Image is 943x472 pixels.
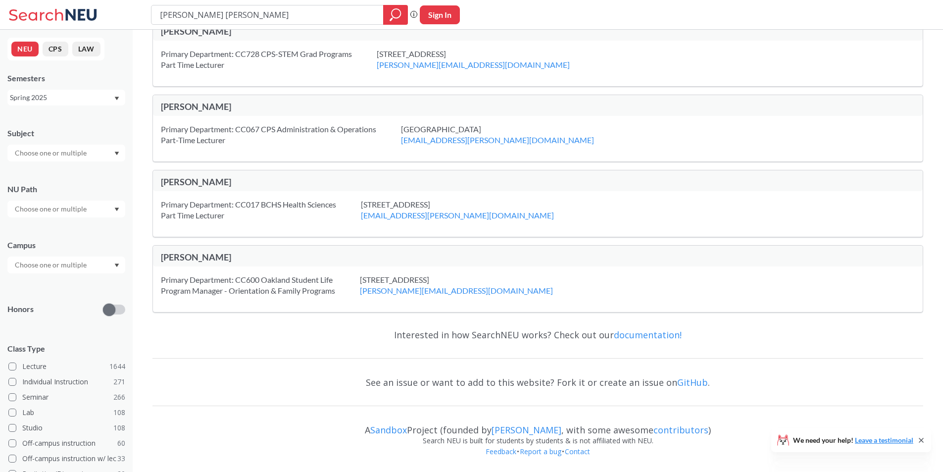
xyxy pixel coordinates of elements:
div: NU Path [7,184,125,195]
input: Class, professor, course number, "phrase" [159,6,376,23]
svg: Dropdown arrow [114,97,119,101]
span: 108 [113,422,125,433]
div: Semesters [7,73,125,84]
a: Report a bug [519,447,562,456]
div: magnifying glass [383,5,408,25]
span: 271 [113,376,125,387]
div: [STREET_ADDRESS] [377,49,595,70]
div: See an issue or want to add to this website? Fork it or create an issue on . [152,368,923,397]
div: Primary Department: CC017 BCHS Health Sciences Part Time Lecturer [161,199,361,221]
span: 33 [117,453,125,464]
label: Seminar [8,391,125,404]
a: documentation! [614,329,682,341]
div: Search NEU is built for students by students & is not affiliated with NEU. [152,435,923,446]
a: [PERSON_NAME] [492,424,561,436]
span: We need your help! [793,437,913,444]
label: Individual Instruction [8,375,125,388]
a: Feedback [485,447,517,456]
svg: Dropdown arrow [114,152,119,156]
a: [PERSON_NAME][EMAIL_ADDRESS][DOMAIN_NAME] [377,60,570,69]
a: Leave a testimonial [855,436,913,444]
a: [EMAIL_ADDRESS][PERSON_NAME][DOMAIN_NAME] [361,210,554,220]
div: Primary Department: CC728 CPS-STEM Grad Programs Part Time Lecturer [161,49,377,70]
svg: Dropdown arrow [114,208,119,211]
input: Choose one or multiple [10,147,93,159]
a: Contact [564,447,591,456]
a: contributors [653,424,708,436]
input: Choose one or multiple [10,259,93,271]
div: Subject [7,128,125,139]
div: [PERSON_NAME] [161,176,538,187]
div: [STREET_ADDRESS] [360,274,578,296]
button: CPS [43,42,68,56]
span: 1644 [109,361,125,372]
div: [PERSON_NAME] [161,252,538,262]
label: Off-campus instruction w/ lec [8,452,125,465]
div: [PERSON_NAME] [161,26,538,37]
div: Dropdown arrow [7,257,125,273]
button: Sign In [420,5,460,24]
label: Lecture [8,360,125,373]
div: Spring 2025Dropdown arrow [7,90,125,105]
div: [GEOGRAPHIC_DATA] [401,124,619,146]
label: Lab [8,406,125,419]
span: 60 [117,438,125,449]
div: A Project (founded by , with some awesome ) [152,416,923,435]
div: Spring 2025 [10,92,113,103]
div: [PERSON_NAME] [161,101,538,112]
p: Honors [7,304,34,315]
a: [EMAIL_ADDRESS][PERSON_NAME][DOMAIN_NAME] [401,135,594,145]
div: Primary Department: CC067 CPS Administration & Operations Part-Time Lecturer [161,124,401,146]
div: Primary Department: CC600 Oakland Student Life Program Manager - Orientation & Family Programs [161,274,360,296]
svg: magnifying glass [390,8,401,22]
div: [STREET_ADDRESS] [361,199,579,221]
label: Off-campus instruction [8,437,125,450]
button: NEU [11,42,39,56]
a: Sandbox [370,424,407,436]
a: [PERSON_NAME][EMAIL_ADDRESS][DOMAIN_NAME] [360,286,553,295]
div: Campus [7,240,125,251]
div: Dropdown arrow [7,145,125,161]
a: GitHub [677,376,708,388]
svg: Dropdown arrow [114,263,119,267]
input: Choose one or multiple [10,203,93,215]
span: 266 [113,392,125,403]
div: Interested in how SearchNEU works? Check out our [152,320,923,349]
button: LAW [72,42,100,56]
div: Dropdown arrow [7,201,125,217]
span: 108 [113,407,125,418]
span: Class Type [7,343,125,354]
label: Studio [8,421,125,434]
div: • • [152,446,923,472]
